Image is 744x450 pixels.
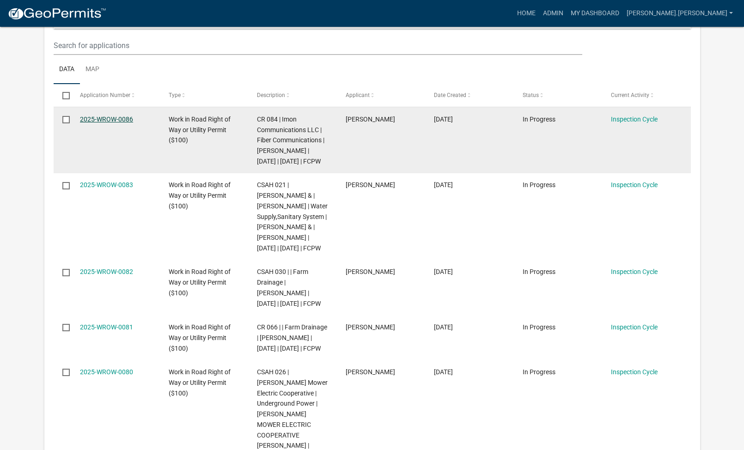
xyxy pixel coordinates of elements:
a: 2025-WROW-0086 [80,116,133,123]
span: CR 066 | | Farm Drainage | Jared Knutson | 07/31/2025 | 08/07/2025 | FCPW [257,323,327,352]
datatable-header-cell: Description [248,84,337,106]
a: Inspection Cycle [611,368,658,376]
datatable-header-cell: Applicant [336,84,425,106]
a: [PERSON_NAME].[PERSON_NAME] [623,5,737,22]
datatable-header-cell: Type [159,84,248,106]
span: In Progress [523,116,555,123]
a: Inspection Cycle [611,116,658,123]
a: Admin [539,5,567,22]
span: Scott Peterson [346,181,395,189]
span: In Progress [523,181,555,189]
span: Type [169,92,181,98]
datatable-header-cell: Select [54,84,71,106]
datatable-header-cell: Date Created [425,84,514,106]
span: Joe Meyers [346,116,395,123]
span: Work in Road Right of Way or Utility Permit ($100) [169,368,231,397]
a: 2025-WROW-0081 [80,323,133,331]
span: Work in Road Right of Way or Utility Permit ($100) [169,323,231,352]
span: Current Activity [611,92,649,98]
a: Map [80,55,105,85]
span: 07/30/2025 [434,323,453,331]
span: In Progress [523,268,555,275]
span: 07/25/2025 [434,368,453,376]
span: MARK WHITE [346,368,395,376]
span: CSAH 021 | PETERSON,SCOTT & | ANALYNN PETERSON | Water Supply,Sanitary System | PETERSON,SCOTT & ... [257,181,328,252]
a: Inspection Cycle [611,323,658,331]
span: CR 084 | Imon Communications LLC | Fiber Communications | Joe Meyers | 09/15/2025 | 09/17/2025 | ... [257,116,324,165]
span: In Progress [523,368,555,376]
span: Work in Road Right of Way or Utility Permit ($100) [169,268,231,297]
a: 2025-WROW-0080 [80,368,133,376]
span: Date Created [434,92,466,98]
span: CSAH 030 | | Farm Drainage | Ryan Wangen | 07/31/2025 | 08/10/2025 | FCPW [257,268,321,307]
span: Status [523,92,539,98]
span: Work in Road Right of Way or Utility Permit ($100) [169,181,231,210]
span: 08/19/2025 [434,116,453,123]
a: Inspection Cycle [611,268,658,275]
span: 07/30/2025 [434,268,453,275]
datatable-header-cell: Current Activity [602,84,691,106]
a: Inspection Cycle [611,181,658,189]
span: In Progress [523,323,555,331]
a: 2025-WROW-0082 [80,268,133,275]
datatable-header-cell: Application Number [71,84,160,106]
span: 08/13/2025 [434,181,453,189]
a: 2025-WROW-0083 [80,181,133,189]
a: Data [54,55,80,85]
span: Ryan Wangen [346,268,395,275]
datatable-header-cell: Status [513,84,602,106]
a: Home [513,5,539,22]
a: My Dashboard [567,5,623,22]
span: Applicant [346,92,370,98]
input: Search for applications [54,36,582,55]
span: Application Number [80,92,130,98]
span: Description [257,92,285,98]
span: Work in Road Right of Way or Utility Permit ($100) [169,116,231,144]
span: Jared Knutson [346,323,395,331]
